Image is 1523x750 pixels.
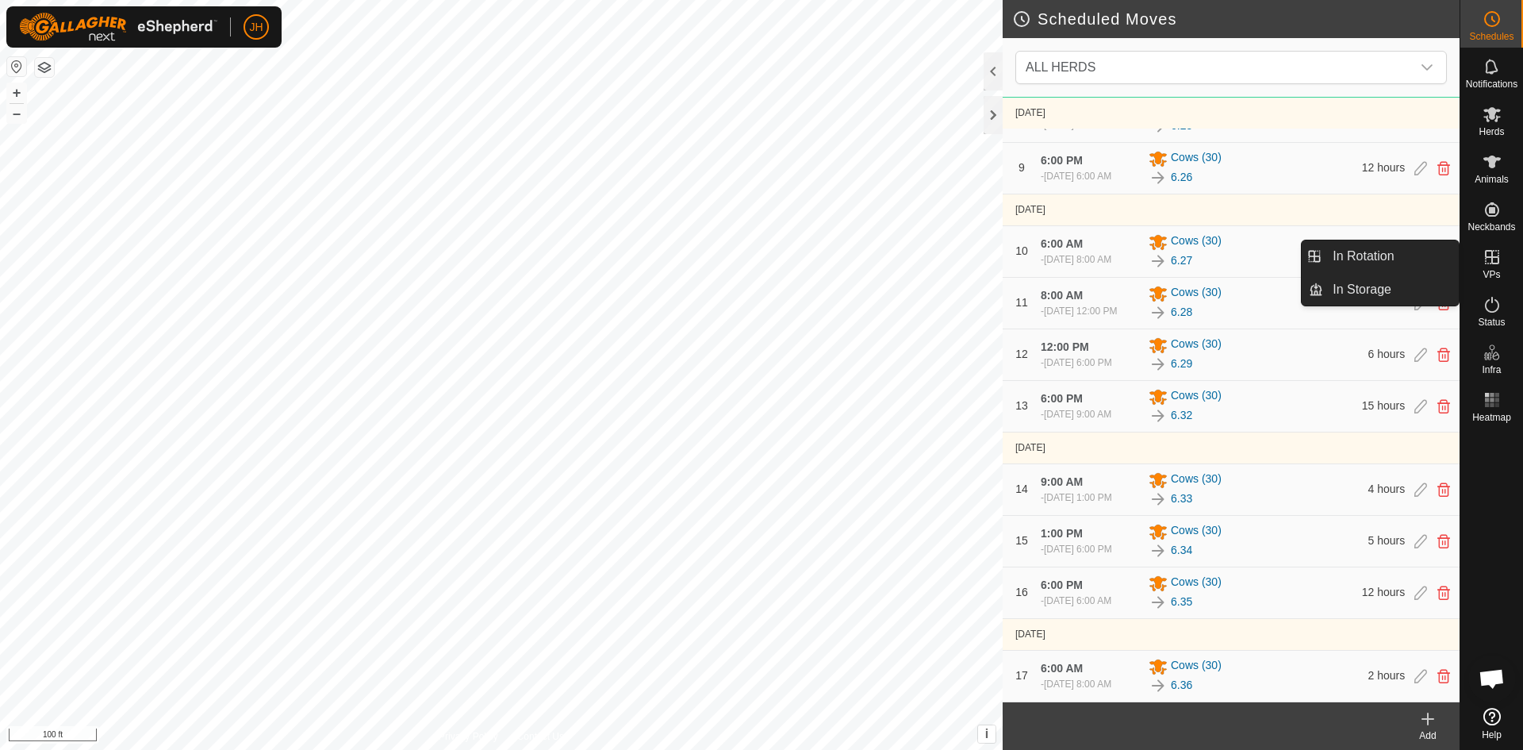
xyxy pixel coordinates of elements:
[1171,594,1192,610] a: 6.35
[1015,586,1028,598] span: 16
[978,725,996,743] button: i
[1019,52,1411,83] span: ALL HERDS
[1482,730,1502,740] span: Help
[1015,399,1028,412] span: 13
[1479,127,1504,137] span: Herds
[1044,254,1111,265] span: [DATE] 8:00 AM
[1483,270,1500,279] span: VPs
[1171,149,1222,168] span: Cows (30)
[19,13,217,41] img: Gallagher Logo
[1041,356,1112,370] div: -
[1362,399,1405,412] span: 15 hours
[1041,154,1083,167] span: 6:00 PM
[7,57,26,76] button: Reset Map
[1472,413,1511,422] span: Heatmap
[1171,336,1222,355] span: Cows (30)
[1044,544,1112,555] span: [DATE] 6:00 PM
[1041,677,1111,691] div: -
[1044,679,1111,690] span: [DATE] 8:00 AM
[1041,662,1083,675] span: 6:00 AM
[1041,392,1083,405] span: 6:00 PM
[1411,52,1443,83] div: dropdown trigger
[1044,595,1111,606] span: [DATE] 6:00 AM
[1171,304,1192,321] a: 6.28
[1469,32,1513,41] span: Schedules
[1041,475,1083,488] span: 9:00 AM
[1362,161,1405,174] span: 12 hours
[1478,317,1505,327] span: Status
[1015,534,1028,547] span: 15
[1149,355,1168,374] img: To
[1466,79,1517,89] span: Notifications
[1041,304,1117,318] div: -
[1041,490,1112,505] div: -
[1015,204,1045,215] span: [DATE]
[1171,657,1222,676] span: Cows (30)
[1368,348,1406,360] span: 6 hours
[1468,655,1516,702] a: Open chat
[1044,171,1111,182] span: [DATE] 6:00 AM
[1044,492,1112,503] span: [DATE] 1:00 PM
[1362,586,1405,598] span: 12 hours
[1467,222,1515,232] span: Neckbands
[1015,296,1028,309] span: 11
[7,83,26,102] button: +
[1015,107,1045,118] span: [DATE]
[1041,594,1111,608] div: -
[1171,542,1192,559] a: 6.34
[1302,240,1459,272] li: In Rotation
[1171,490,1192,507] a: 6.33
[1044,306,1117,317] span: [DATE] 12:00 PM
[1171,574,1222,593] span: Cows (30)
[1041,237,1083,250] span: 6:00 AM
[1041,527,1083,540] span: 1:00 PM
[1015,348,1028,360] span: 12
[1171,407,1192,424] a: 6.32
[1041,340,1089,353] span: 12:00 PM
[439,729,498,744] a: Privacy Policy
[1044,357,1112,368] span: [DATE] 6:00 PM
[1019,161,1025,174] span: 9
[1171,356,1192,372] a: 6.29
[1149,490,1168,509] img: To
[1015,442,1045,453] span: [DATE]
[1460,702,1523,746] a: Help
[1171,677,1192,694] a: 6.36
[1015,629,1045,640] span: [DATE]
[1171,233,1222,252] span: Cows (30)
[1149,593,1168,612] img: To
[1482,365,1501,375] span: Infra
[1368,483,1406,495] span: 4 hours
[1044,409,1111,420] span: [DATE] 9:00 AM
[1302,274,1459,306] li: In Storage
[1149,303,1168,322] img: To
[1149,406,1168,425] img: To
[985,727,988,740] span: i
[1171,471,1222,490] span: Cows (30)
[1015,244,1028,257] span: 10
[1149,252,1168,271] img: To
[1041,252,1111,267] div: -
[1396,729,1460,743] div: Add
[1041,289,1083,302] span: 8:00 AM
[1171,169,1192,186] a: 6.26
[7,104,26,123] button: –
[1041,407,1111,421] div: -
[1323,240,1459,272] a: In Rotation
[1041,169,1111,183] div: -
[35,58,54,77] button: Map Layers
[1041,542,1112,556] div: -
[1368,669,1406,682] span: 2 hours
[1323,274,1459,306] a: In Storage
[1171,284,1222,303] span: Cows (30)
[1171,522,1222,541] span: Cows (30)
[1171,387,1222,406] span: Cows (30)
[1333,280,1391,299] span: In Storage
[1015,483,1028,495] span: 14
[1149,168,1168,187] img: To
[1333,247,1394,266] span: In Rotation
[249,19,263,36] span: JH
[1149,676,1168,695] img: To
[517,729,564,744] a: Contact Us
[1149,541,1168,560] img: To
